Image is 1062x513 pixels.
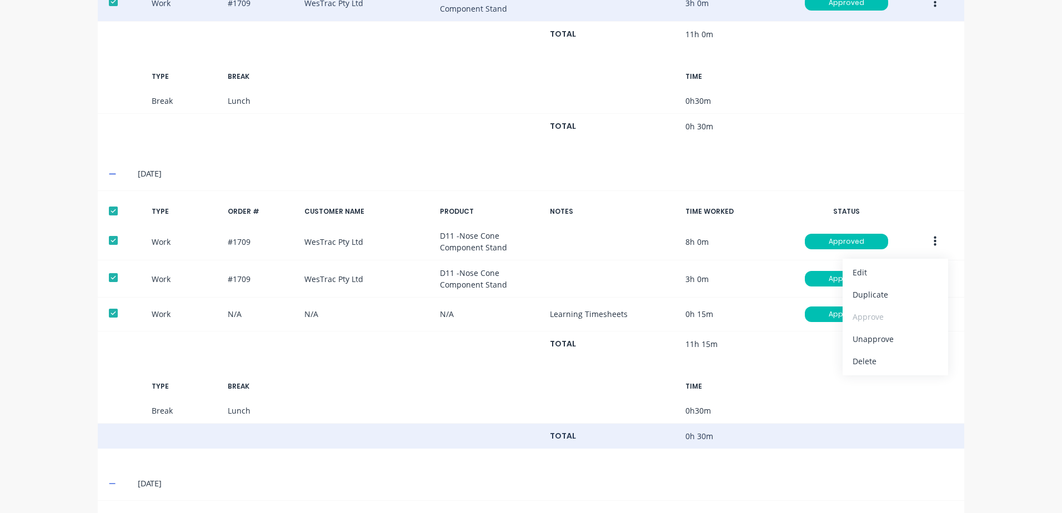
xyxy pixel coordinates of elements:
[853,353,938,369] div: Delete
[805,271,888,286] div: Approved
[796,207,897,217] div: STATUS
[138,477,953,490] div: [DATE]
[152,207,219,217] div: TYPE
[228,72,295,82] div: BREAK
[228,207,295,217] div: ORDER #
[304,207,431,217] div: CUSTOMER NAME
[228,381,295,391] div: BREAK
[853,286,938,303] div: Duplicate
[152,72,219,82] div: TYPE
[138,168,953,180] div: [DATE]
[152,381,219,391] div: TYPE
[685,72,787,82] div: TIME
[853,264,938,280] div: Edit
[805,306,888,322] div: Approved
[853,309,938,325] div: Approve
[685,207,787,217] div: TIME WORKED
[853,331,938,347] div: Unapprove
[805,234,888,249] div: Approved
[440,207,541,217] div: PRODUCT
[550,207,677,217] div: NOTES
[685,381,787,391] div: TIME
